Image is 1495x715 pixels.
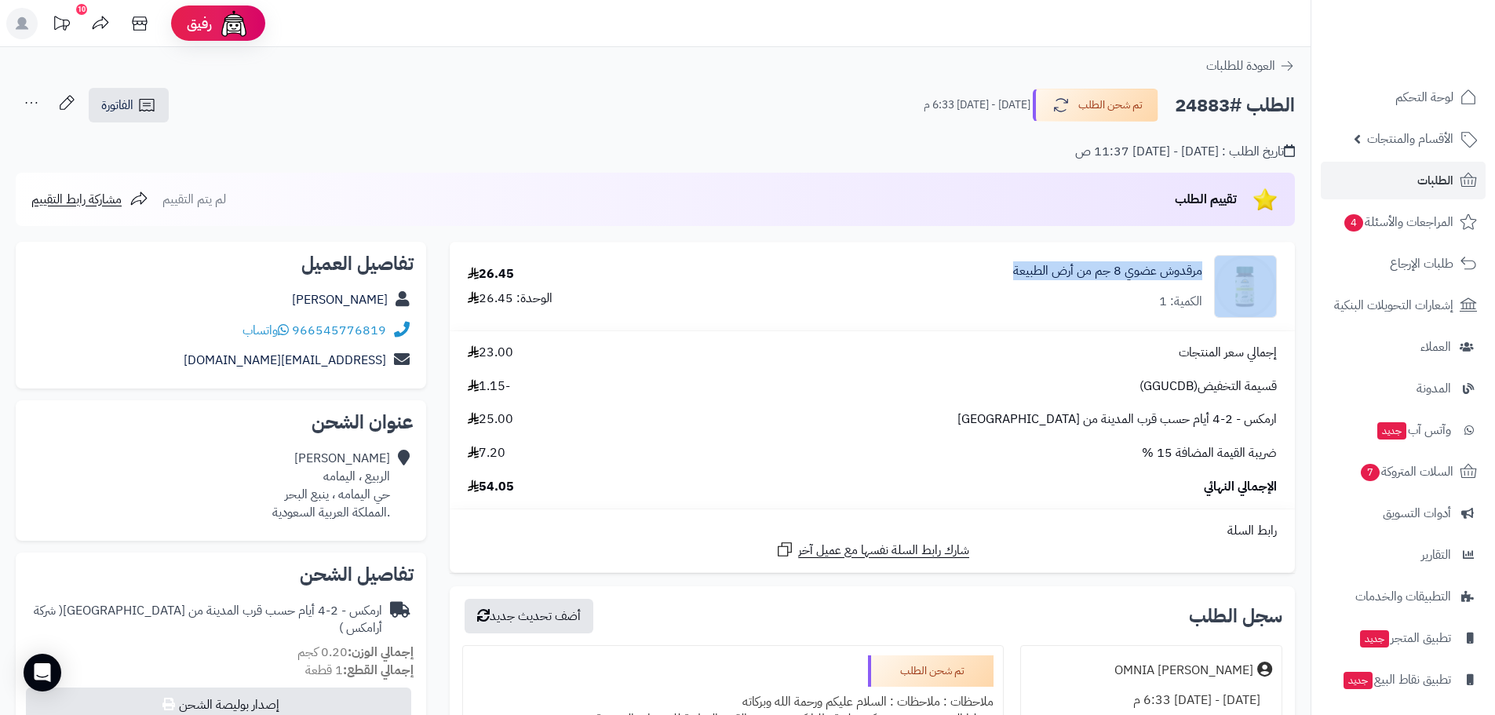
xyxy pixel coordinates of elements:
div: رابط السلة [456,522,1289,540]
a: أدوات التسويق [1321,494,1486,532]
span: السلات المتروكة [1359,461,1453,483]
a: تطبيق المتجرجديد [1321,619,1486,657]
span: 4 [1344,214,1363,232]
a: مشاركة رابط التقييم [31,190,148,209]
span: مشاركة رابط التقييم [31,190,122,209]
span: 23.00 [468,344,513,362]
span: الطلبات [1417,170,1453,192]
span: تطبيق المتجر [1358,627,1451,649]
a: [EMAIL_ADDRESS][DOMAIN_NAME] [184,351,386,370]
h2: تفاصيل العميل [28,254,414,273]
span: العودة للطلبات [1206,57,1275,75]
h2: عنوان الشحن [28,413,414,432]
span: أدوات التسويق [1383,502,1451,524]
span: شارك رابط السلة نفسها مع عميل آخر [798,542,969,560]
a: تحديثات المنصة [42,8,81,43]
span: ( شركة أرامكس ) [34,601,382,638]
span: رفيق [187,14,212,33]
a: المراجعات والأسئلة4 [1321,203,1486,241]
a: وآتس آبجديد [1321,411,1486,449]
div: OMNIA [PERSON_NAME] [1114,662,1253,680]
strong: إجمالي الوزن: [348,643,414,662]
div: [PERSON_NAME] الربيع ، اليمامه حي اليمامه ، ينبع البحر .المملكة العربية السعودية [272,450,390,521]
span: تقييم الطلب [1175,190,1237,209]
a: مرقدوش عضوي 8 جم من أرض الطبيعة [1013,262,1202,280]
a: [PERSON_NAME] [292,290,388,309]
a: تطبيق نقاط البيعجديد [1321,661,1486,699]
img: 1749770138-%D9%85%D8%B1%D8%AF%D9%82%D9%88%D8%B4%20%D8%B9%D8%B6%D9%88%D9%8A%208%20%D8%AC%D9%85%20%... [1215,255,1276,318]
span: لم يتم التقييم [162,190,226,209]
h2: الطلب #24883 [1175,89,1295,122]
a: التطبيقات والخدمات [1321,578,1486,615]
span: 25.00 [468,410,513,429]
span: 54.05 [468,478,514,496]
span: 7 [1361,464,1380,481]
a: طلبات الإرجاع [1321,245,1486,283]
span: التطبيقات والخدمات [1355,585,1451,607]
a: 966545776819 [292,321,386,340]
span: تطبيق نقاط البيع [1342,669,1451,691]
div: ارمكس - 2-4 أيام حسب قرب المدينة من [GEOGRAPHIC_DATA] [28,602,382,638]
a: التقارير [1321,536,1486,574]
a: إشعارات التحويلات البنكية [1321,286,1486,324]
span: الإجمالي النهائي [1204,478,1277,496]
span: التقارير [1421,544,1451,566]
div: Open Intercom Messenger [24,654,61,691]
img: logo-2.png [1388,44,1480,77]
span: الأقسام والمنتجات [1367,128,1453,150]
div: تم شحن الطلب [868,655,994,687]
a: الفاتورة [89,88,169,122]
button: أضف تحديث جديد [465,599,593,633]
h2: تفاصيل الشحن [28,565,414,584]
div: 10 [76,4,87,15]
span: لوحة التحكم [1395,86,1453,108]
span: طلبات الإرجاع [1390,253,1453,275]
a: العملاء [1321,328,1486,366]
div: الوحدة: 26.45 [468,290,552,308]
strong: إجمالي القطع: [343,661,414,680]
a: المدونة [1321,370,1486,407]
span: إشعارات التحويلات البنكية [1334,294,1453,316]
a: لوحة التحكم [1321,78,1486,116]
small: [DATE] - [DATE] 6:33 م [924,97,1030,113]
small: 0.20 كجم [297,643,414,662]
span: جديد [1344,672,1373,689]
button: تم شحن الطلب [1033,89,1158,122]
h3: سجل الطلب [1189,607,1282,626]
span: المراجعات والأسئلة [1343,211,1453,233]
span: إجمالي سعر المنتجات [1179,344,1277,362]
a: الطلبات [1321,162,1486,199]
span: 7.20 [468,444,505,462]
div: الكمية: 1 [1159,293,1202,311]
span: -1.15 [468,378,510,396]
a: شارك رابط السلة نفسها مع عميل آخر [775,540,969,560]
span: جديد [1377,422,1406,440]
span: الفاتورة [101,96,133,115]
span: وآتس آب [1376,419,1451,441]
a: السلات المتروكة7 [1321,453,1486,491]
div: 26.45 [468,265,514,283]
div: تاريخ الطلب : [DATE] - [DATE] 11:37 ص [1075,143,1295,161]
span: المدونة [1417,378,1451,399]
span: العملاء [1420,336,1451,358]
small: 1 قطعة [305,661,414,680]
span: جديد [1360,630,1389,648]
span: قسيمة التخفيض(GGUCDB) [1139,378,1277,396]
span: ارمكس - 2-4 أيام حسب قرب المدينة من [GEOGRAPHIC_DATA] [957,410,1277,429]
a: واتساب [242,321,289,340]
span: ضريبة القيمة المضافة 15 % [1142,444,1277,462]
a: العودة للطلبات [1206,57,1295,75]
img: ai-face.png [218,8,250,39]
